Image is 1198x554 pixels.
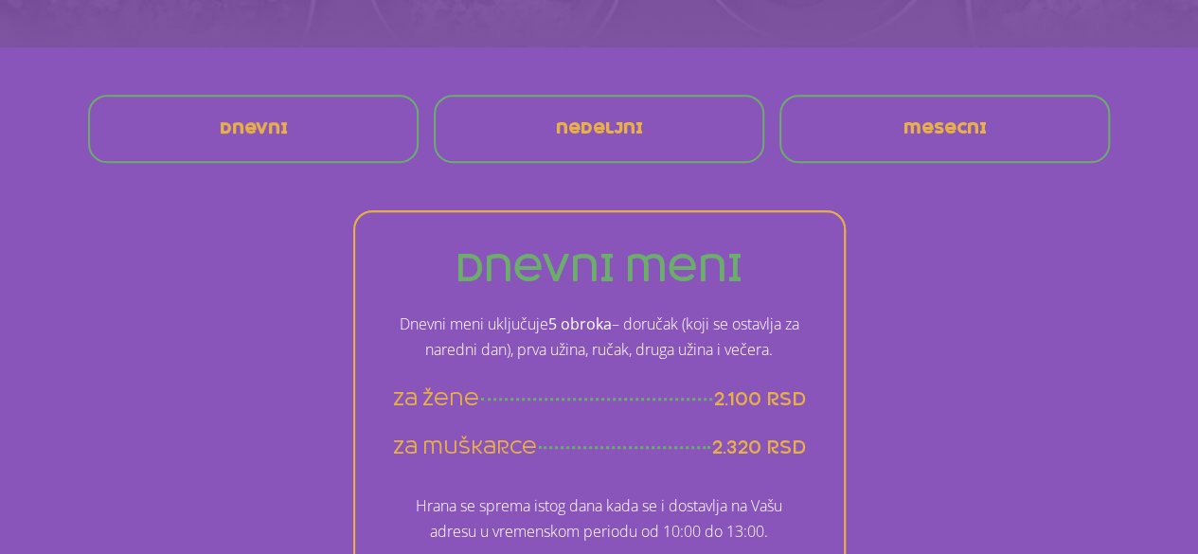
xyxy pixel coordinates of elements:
span: 2.320 rsd [712,436,806,459]
p: Dnevni meni uključuje – doručak (koji se ostavlja za naredni dan), prva užina, ručak, druga užina... [393,312,806,363]
span: Dnevni [219,121,287,136]
a: mesecni [888,106,1002,152]
a: Dnevni [204,106,302,152]
span: 2.100 rsd [714,387,806,411]
span: za žene [393,387,479,411]
p: Hrana se sprema istog dana kada se i dostavlja na Vašu adresu u vremenskom periodu od 10:00 do 13... [393,493,806,545]
span: za muškarce [393,436,537,459]
strong: 5 obroka [548,313,612,334]
h3: dnevni meni [393,250,806,287]
span: mesecni [903,121,987,136]
a: nedeljni [540,106,657,152]
span: nedeljni [555,121,642,136]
